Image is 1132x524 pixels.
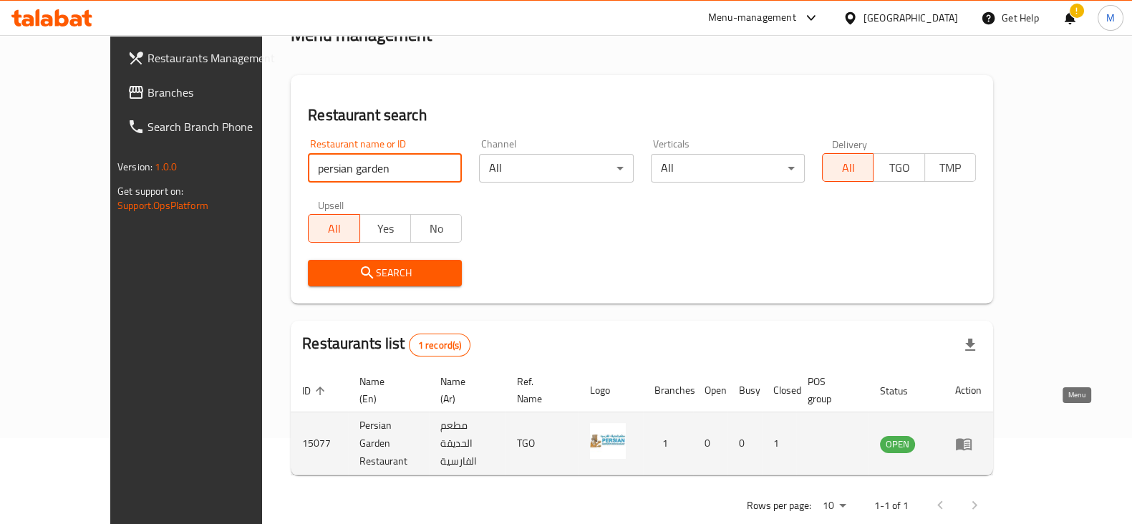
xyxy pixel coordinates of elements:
[931,157,970,178] span: TMP
[359,373,412,407] span: Name (En)
[117,196,208,215] a: Support.OpsPlatform
[479,154,633,183] div: All
[409,334,471,356] div: Total records count
[832,139,868,149] label: Delivery
[116,41,299,75] a: Restaurants Management
[147,118,288,135] span: Search Branch Phone
[579,369,643,412] th: Logo
[505,412,579,475] td: TGO
[319,264,450,282] span: Search
[874,497,909,515] p: 1-1 of 1
[693,412,727,475] td: 0
[440,373,488,407] span: Name (Ar)
[155,157,177,176] span: 1.0.0
[808,373,851,407] span: POS group
[1106,10,1115,26] span: M
[924,153,976,182] button: TMP
[318,200,344,210] label: Upsell
[879,157,919,178] span: TGO
[410,339,470,352] span: 1 record(s)
[291,24,432,47] h2: Menu management
[727,369,762,412] th: Busy
[308,105,976,126] h2: Restaurant search
[880,382,927,399] span: Status
[410,214,462,243] button: No
[147,84,288,101] span: Branches
[590,423,626,459] img: Persian Garden Restaurant
[116,110,299,144] a: Search Branch Phone
[873,153,924,182] button: TGO
[747,497,811,515] p: Rows per page:
[953,328,987,362] div: Export file
[308,214,359,243] button: All
[308,260,462,286] button: Search
[314,218,354,239] span: All
[880,436,915,452] span: OPEN
[302,333,470,356] h2: Restaurants list
[944,369,993,412] th: Action
[516,373,561,407] span: Ref. Name
[302,382,329,399] span: ID
[366,218,405,239] span: Yes
[291,412,348,475] td: 15077
[708,9,796,26] div: Menu-management
[727,412,762,475] td: 0
[116,75,299,110] a: Branches
[762,369,796,412] th: Closed
[417,218,456,239] span: No
[817,495,851,517] div: Rows per page:
[147,49,288,67] span: Restaurants Management
[822,153,874,182] button: All
[117,157,153,176] span: Version:
[828,157,868,178] span: All
[693,369,727,412] th: Open
[863,10,958,26] div: [GEOGRAPHIC_DATA]
[348,412,429,475] td: Persian Garden Restaurant
[429,412,505,475] td: مطعم الحديقة الفارسية
[117,182,183,200] span: Get support on:
[308,154,462,183] input: Search for restaurant name or ID..
[643,369,693,412] th: Branches
[359,214,411,243] button: Yes
[762,412,796,475] td: 1
[651,154,805,183] div: All
[643,412,693,475] td: 1
[291,369,993,475] table: enhanced table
